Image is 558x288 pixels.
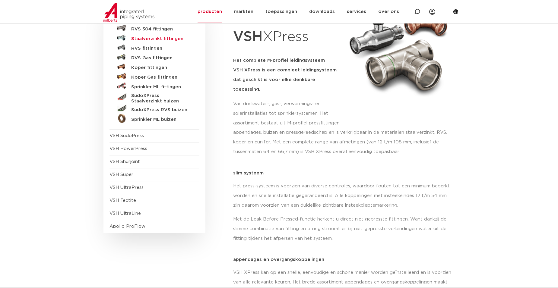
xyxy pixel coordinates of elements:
[109,211,141,216] a: VSH UltraLine
[109,159,140,164] a: VSH Shurjoint
[131,117,191,122] h5: Sprinkler ML buizen
[131,84,191,90] h5: Sprinkler ML fittingen
[109,185,144,190] a: VSH UltraPress
[233,128,455,157] p: appendages, buizen en pressgereedschap en is verkrijgbaar in de materialen staalverzinkt, RVS, ko...
[131,36,191,42] h5: Staalverzinkt fittingen
[233,25,342,49] h1: XPress
[131,65,191,70] h5: Koper fittingen
[233,56,342,94] h5: Het complete M-profiel leidingsysteem VSH XPress is een compleet leidingsysteem dat geschikt is v...
[233,171,455,175] p: slim systeem
[109,114,199,123] a: Sprinkler ML buizen
[131,107,191,113] h5: SudoXPress RVS buizen
[109,33,199,42] a: Staalverzinkt fittingen
[131,55,191,61] h5: RVS Gas fittingen
[109,91,199,104] a: SudoXPress Staalverzinkt buizen
[109,23,199,33] a: RVS 304 fittingen
[233,257,455,262] p: appendages en overgangskoppelingen
[109,52,199,62] a: RVS Gas fittingen
[109,62,199,71] a: Koper fittingen
[109,198,136,203] a: VSH Tectite
[233,30,263,44] strong: VSH
[109,172,133,177] a: VSH Super
[233,99,342,128] p: Van drinkwater-, gas-, verwarmings- en solarinstallaties tot sprinklersystemen. Het assortiment b...
[131,27,191,32] h5: RVS 304 fittingen
[131,93,191,104] h5: SudoXPress Staalverzinkt buizen
[131,75,191,80] h5: Koper Gas fittingen
[109,42,199,52] a: RVS fittingen
[109,71,199,81] a: Koper Gas fittingen
[131,46,191,51] h5: RVS fittingen
[109,104,199,114] a: SudoXPress RVS buizen
[233,214,455,243] p: Met de Leak Before Pressed-functie herkent u direct niet gepresste fittingen. Want dankzij de sli...
[109,146,147,151] a: VSH PowerPress
[109,224,145,229] a: Apollo ProFlow
[233,181,455,210] p: Het press-systeem is voorzien van diverse controles, waardoor fouten tot een minimum beperkt word...
[109,133,144,138] a: VSH SudoPress
[109,81,199,91] a: Sprinkler ML fittingen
